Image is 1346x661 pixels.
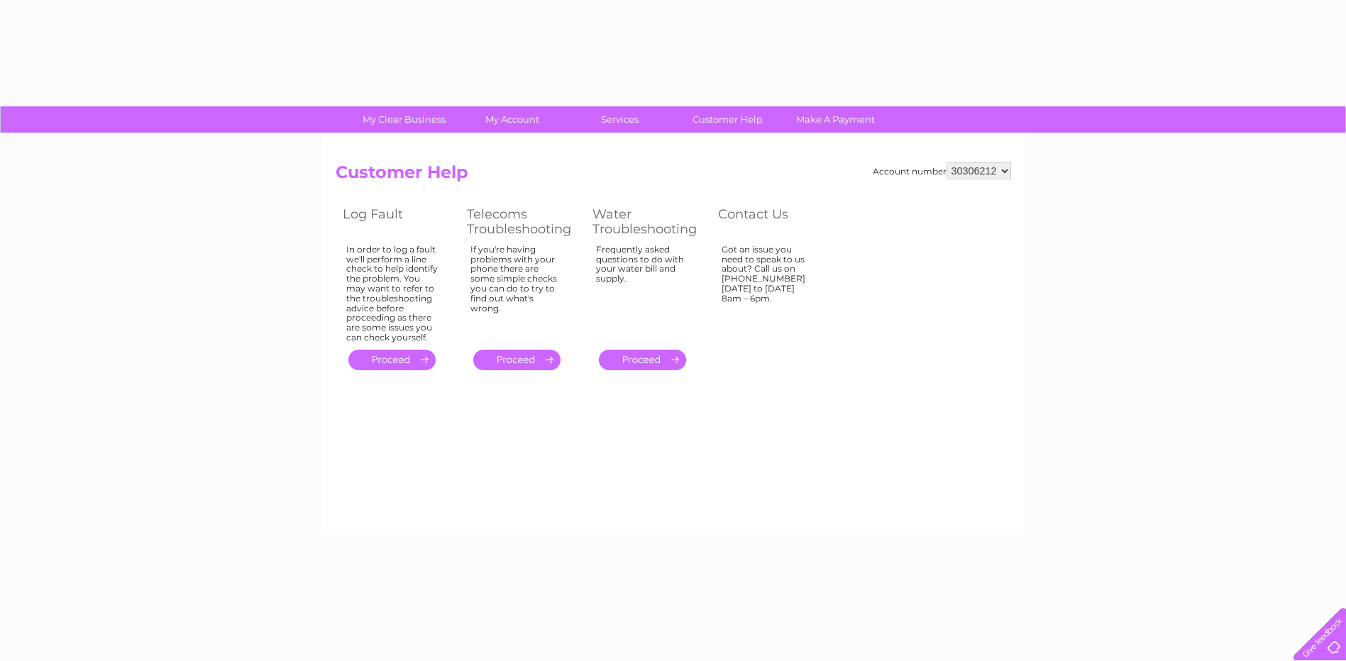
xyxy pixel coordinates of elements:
div: Got an issue you need to speak to us about? Call us on [PHONE_NUMBER] [DATE] to [DATE] 8am – 6pm. [722,245,814,337]
div: If you're having problems with your phone there are some simple checks you can do to try to find ... [470,245,564,337]
h2: Customer Help [336,162,1011,189]
div: In order to log a fault we'll perform a line check to help identify the problem. You may want to ... [346,245,438,343]
th: Contact Us [711,203,835,240]
a: . [473,350,561,370]
a: . [348,350,436,370]
a: Services [561,106,678,133]
th: Water Troubleshooting [585,203,711,240]
a: Make A Payment [777,106,894,133]
th: Telecoms Troubleshooting [460,203,585,240]
th: Log Fault [336,203,460,240]
a: . [599,350,686,370]
div: Frequently asked questions to do with your water bill and supply. [596,245,690,337]
a: My Account [453,106,570,133]
a: My Clear Business [346,106,463,133]
div: Account number [873,162,1011,179]
a: Customer Help [669,106,786,133]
